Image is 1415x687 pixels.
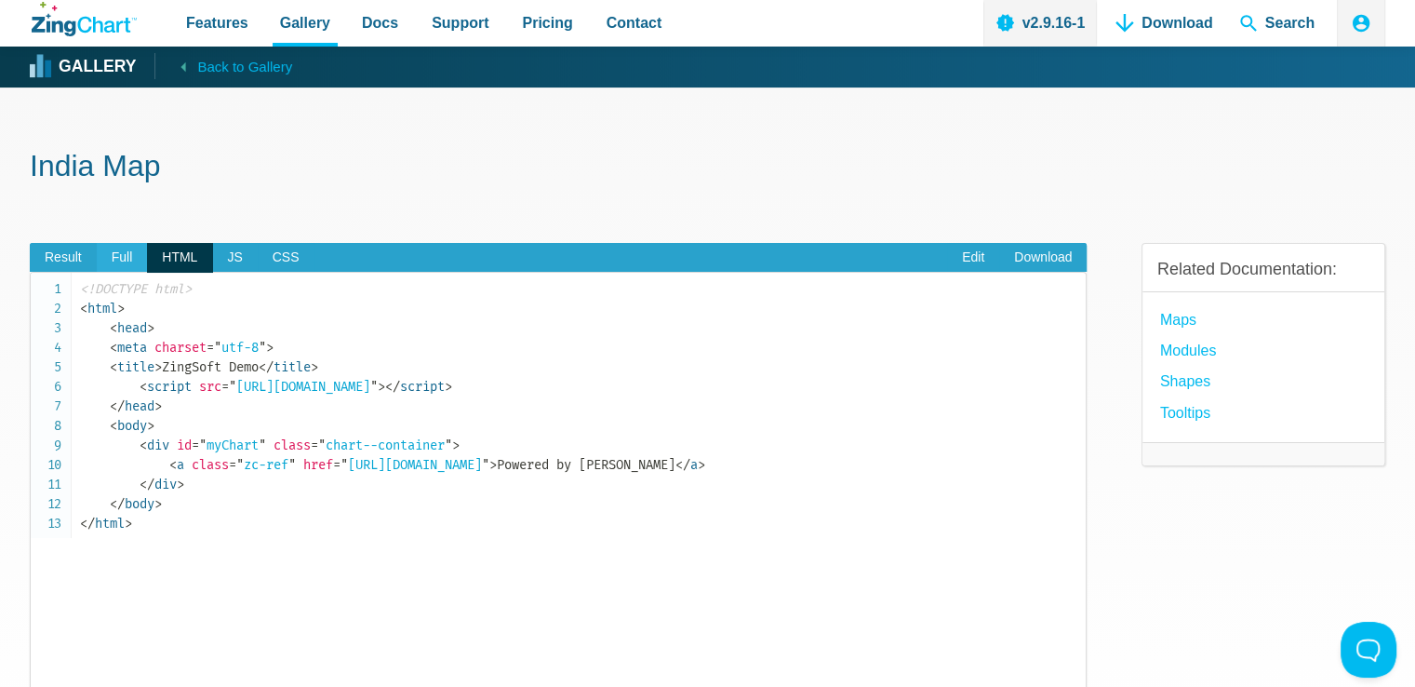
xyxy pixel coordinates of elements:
span: class [192,457,229,473]
span: href [303,457,333,473]
span: > [698,457,705,473]
span: a [169,457,184,473]
span: > [154,398,162,414]
span: </ [259,359,274,375]
span: " [340,457,348,473]
span: [URL][DOMAIN_NAME] [333,457,489,473]
span: > [154,496,162,512]
span: title [110,359,154,375]
span: > [125,516,132,532]
span: id [177,438,192,453]
span: > [311,359,318,375]
span: > [147,320,154,336]
a: ZingChart Logo. Click to return to the homepage [32,2,137,36]
span: < [140,379,147,395]
span: " [482,457,489,473]
span: " [259,438,266,453]
span: > [177,477,184,492]
span: > [154,359,162,375]
span: myChart [192,438,266,453]
a: modules [1160,338,1216,363]
span: < [110,418,117,434]
span: script [385,379,445,395]
a: Download [999,243,1087,273]
span: Gallery [280,10,330,35]
span: " [445,438,452,453]
strong: Gallery [59,59,136,75]
span: title [259,359,311,375]
span: " [214,340,221,356]
span: utf-8 [207,340,266,356]
span: Result [30,243,97,273]
span: chart--container [311,438,452,453]
span: " [259,340,266,356]
span: > [266,340,274,356]
span: < [80,301,87,317]
span: > [452,438,460,453]
span: " [288,457,296,473]
span: <!DOCTYPE html> [80,281,192,297]
span: Docs [362,10,398,35]
span: = [229,457,236,473]
span: " [236,457,244,473]
span: HTML [147,243,212,273]
span: a [675,457,698,473]
span: = [311,438,318,453]
span: Pricing [522,10,572,35]
span: = [221,379,229,395]
code: ZingSoft Demo Powered by [PERSON_NAME] [80,279,1086,533]
span: div [140,438,169,453]
span: class [274,438,311,453]
span: CSS [258,243,314,273]
span: < [110,320,117,336]
span: [URL][DOMAIN_NAME] [221,379,378,395]
span: html [80,516,125,532]
span: script [140,379,192,395]
span: </ [80,516,95,532]
span: > [147,418,154,434]
span: > [378,379,385,395]
span: src [199,379,221,395]
a: Tooltips [1160,400,1210,425]
span: = [333,457,340,473]
span: > [117,301,125,317]
a: Edit [947,243,999,273]
span: html [80,301,117,317]
iframe: Toggle Customer Support [1341,622,1396,678]
a: Gallery [32,53,136,81]
span: </ [140,477,154,492]
span: body [110,418,147,434]
span: Contact [607,10,662,35]
span: meta [110,340,147,356]
span: zc-ref [229,457,296,473]
span: < [169,457,177,473]
span: " [199,438,207,453]
span: Features [186,10,248,35]
span: </ [110,496,125,512]
span: </ [110,398,125,414]
a: Shapes [1160,369,1210,394]
span: div [140,477,177,492]
span: head [110,398,154,414]
span: JS [212,243,257,273]
a: Back to Gallery [154,53,292,79]
span: < [140,438,147,453]
h1: India Map [30,147,1385,189]
span: > [445,379,452,395]
a: Maps [1160,307,1196,332]
span: charset [154,340,207,356]
h3: Related Documentation: [1157,259,1369,280]
span: " [229,379,236,395]
span: " [318,438,326,453]
span: Support [432,10,488,35]
span: Back to Gallery [197,55,292,79]
span: < [110,340,117,356]
span: body [110,496,154,512]
span: </ [675,457,690,473]
span: = [192,438,199,453]
span: </ [385,379,400,395]
span: Full [97,243,148,273]
span: > [489,457,497,473]
span: " [370,379,378,395]
span: < [110,359,117,375]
